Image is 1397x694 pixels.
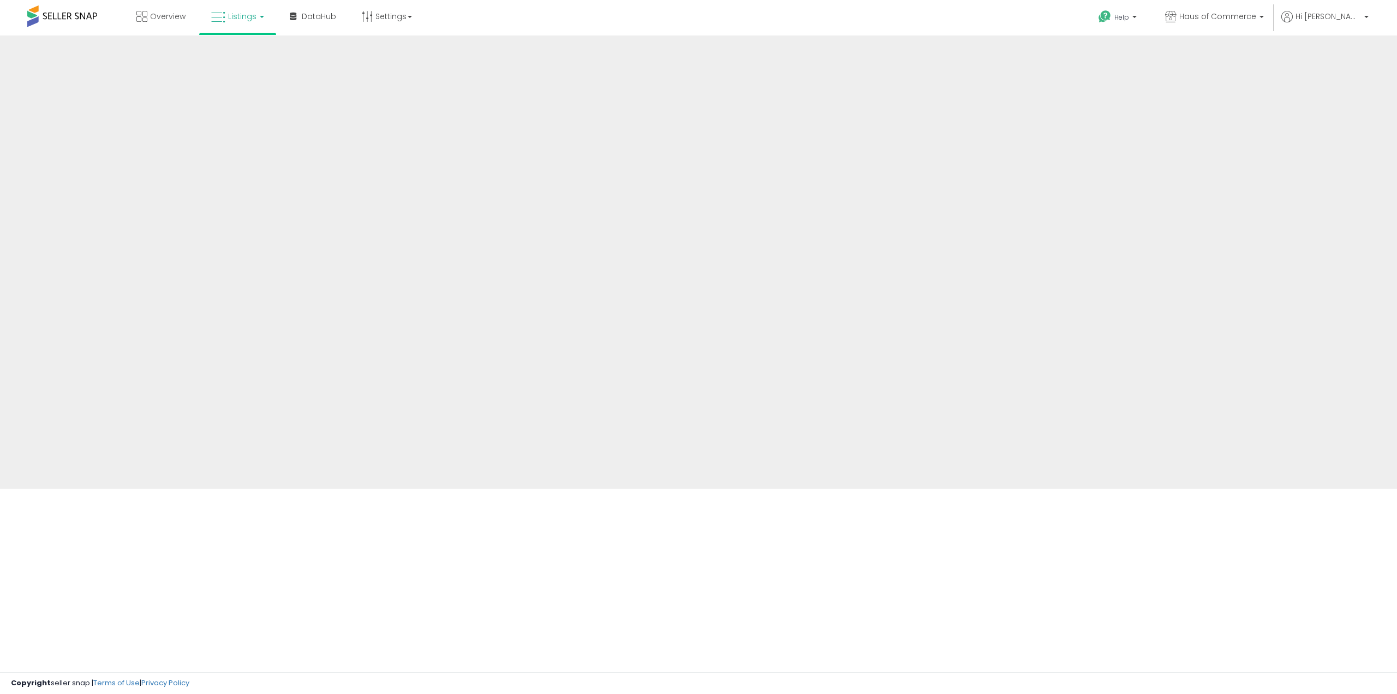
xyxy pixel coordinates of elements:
span: Help [1114,13,1129,22]
a: Help [1090,2,1148,35]
i: Get Help [1098,10,1112,23]
span: DataHub [302,11,336,22]
span: Hi [PERSON_NAME] [1295,11,1361,22]
span: Haus of Commerce [1179,11,1256,22]
a: Hi [PERSON_NAME] [1281,11,1369,35]
span: Listings [228,11,256,22]
span: Overview [150,11,186,22]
